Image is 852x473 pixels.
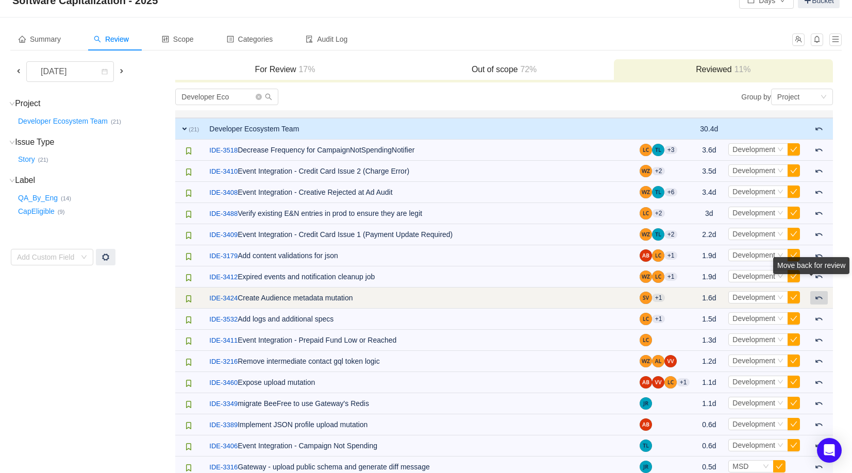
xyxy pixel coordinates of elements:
[695,161,723,182] td: 3.5d
[185,295,193,303] img: 10315
[777,315,783,323] i: icon: down
[652,249,664,262] img: LC
[677,378,690,386] aui-badge: +1
[9,178,15,183] i: icon: down
[695,330,723,351] td: 1.3d
[518,65,537,74] span: 72%
[209,420,238,430] a: IDE-3389
[204,182,634,203] td: Event Integration - Creative Rejected at Ad Audit
[19,36,26,43] i: icon: home
[16,204,58,220] button: CapEligible
[664,273,678,281] aui-badge: +1
[664,376,677,388] img: LC
[777,442,783,449] i: icon: down
[664,251,678,260] aui-badge: +1
[16,175,174,185] h3: Label
[777,89,800,105] div: Project
[94,35,129,43] span: Review
[732,378,775,386] span: Development
[265,93,272,100] i: icon: search
[111,119,121,125] small: (21)
[811,33,823,46] button: icon: bell
[619,64,828,75] h3: Reviewed
[652,294,665,302] aui-badge: +1
[664,146,678,154] aui-badge: +3
[209,378,238,388] a: IDE-3460
[732,314,775,323] span: Development
[19,35,61,43] span: Summary
[209,209,238,219] a: IDE-3488
[185,379,193,387] img: 10315
[695,435,723,457] td: 0.6d
[204,372,634,393] td: Expose upload mutation
[732,420,775,428] span: Development
[32,62,77,81] div: [DATE]
[788,164,800,177] button: icon: check
[185,464,193,472] img: 10315
[209,251,238,261] a: IDE-3179
[788,312,800,325] button: icon: check
[788,354,800,367] button: icon: check
[209,188,238,198] a: IDE-3408
[209,335,238,346] a: IDE-3411
[185,421,193,430] img: 10315
[227,36,234,43] i: icon: profile
[180,64,389,75] h3: For Review
[821,94,827,101] i: icon: down
[788,439,800,451] button: icon: check
[732,335,775,344] span: Development
[296,65,315,74] span: 17%
[640,186,652,198] img: WZ
[732,293,775,301] span: Development
[732,209,775,217] span: Development
[732,230,775,238] span: Development
[204,435,634,457] td: Event Integration - Campaign Not Spending
[777,379,783,386] i: icon: down
[185,274,193,282] img: 10315
[652,315,665,323] aui-badge: +1
[204,414,634,435] td: Implement JSON profile upload mutation
[777,210,783,217] i: icon: down
[209,272,238,282] a: IDE-3412
[788,397,800,409] button: icon: check
[209,230,238,240] a: IDE-3409
[640,355,652,367] img: WZ
[777,421,783,428] i: icon: down
[640,397,652,410] img: JR
[204,203,634,224] td: Verify existing E&N entries in prod to ensure they are legit
[16,113,111,129] button: Developer Ecosystem Team
[227,35,273,43] span: Categories
[695,245,723,266] td: 1.9d
[817,438,842,463] div: Open Intercom Messenger
[777,252,783,259] i: icon: down
[664,230,678,239] aui-badge: +2
[652,376,664,388] img: VV
[102,69,108,76] i: icon: calendar
[640,461,652,473] img: JR
[640,440,652,452] img: TL
[17,252,76,262] div: Add Custom Field
[664,188,678,196] aui-badge: +6
[306,36,313,43] i: icon: audit
[732,188,775,196] span: Development
[640,144,652,156] img: LC
[788,333,800,346] button: icon: check
[777,294,783,301] i: icon: down
[16,98,174,109] h3: Project
[695,266,723,288] td: 1.9d
[763,463,769,470] i: icon: down
[185,443,193,451] img: 10315
[61,195,71,201] small: (14)
[777,167,783,175] i: icon: down
[185,189,193,197] img: 10315
[640,313,652,325] img: LC
[185,316,193,324] img: 10315
[732,357,775,365] span: Development
[204,224,634,245] td: Event Integration - Credit Card Issue 1 (Payment Update Required)
[652,209,665,217] aui-badge: +2
[640,376,652,388] img: AB
[732,145,775,154] span: Development
[189,126,199,132] small: (21)
[652,167,665,175] aui-badge: +2
[185,358,193,366] img: 10315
